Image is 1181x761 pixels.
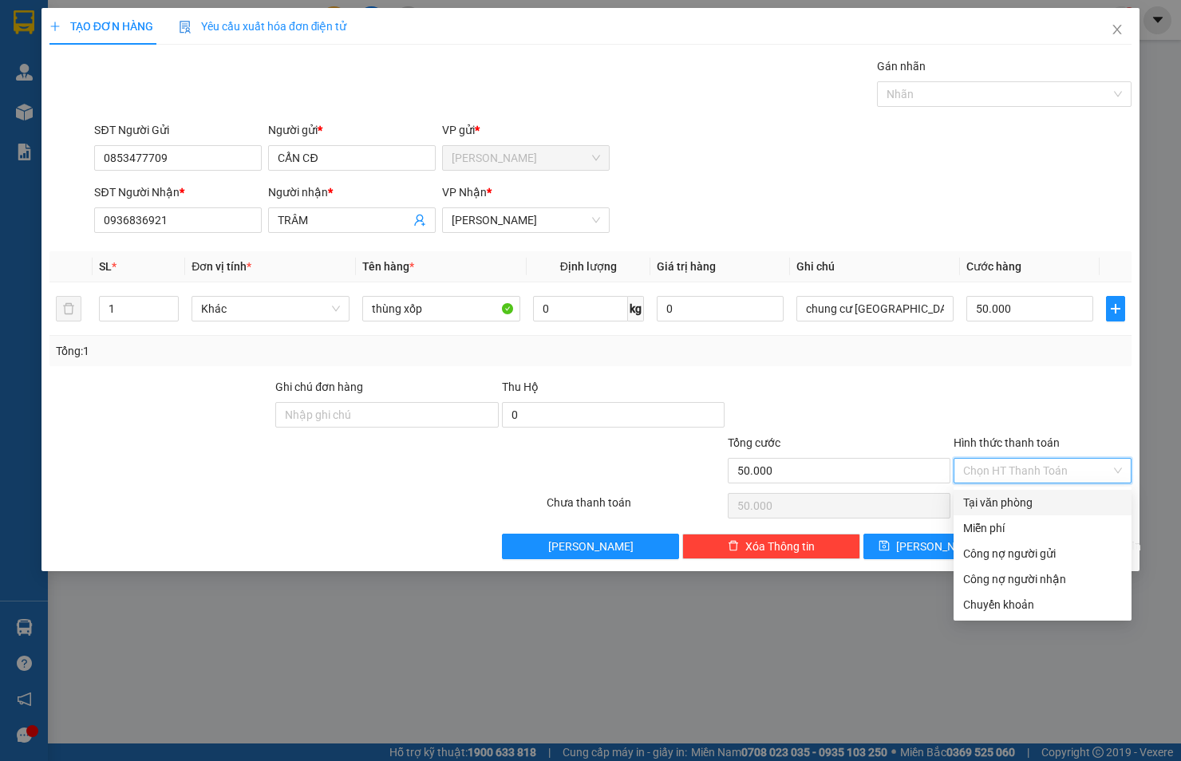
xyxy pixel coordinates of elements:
div: Người gửi [268,121,436,139]
span: kg [628,296,644,321]
div: [PERSON_NAME] [152,33,280,52]
div: Công nợ người gửi [963,545,1122,562]
input: VD: Bàn, Ghế [362,296,520,321]
th: Ghi chú [790,251,961,282]
label: Ghi chú đơn hàng [275,380,363,393]
button: Close [1095,8,1140,53]
span: SL [99,260,112,273]
div: SĐT Người Nhận [94,183,262,201]
span: plus [1107,302,1124,315]
div: VP gửi [442,121,610,139]
button: printer[PERSON_NAME] và In [999,534,1132,559]
input: 0 [657,296,784,321]
div: Tổng: 1 [56,342,457,360]
span: Giá trị hàng [657,260,716,273]
input: Ghi chú đơn hàng [275,402,498,428]
button: deleteXóa Thông tin [682,534,860,559]
span: plus [49,21,61,32]
span: save [879,540,890,553]
div: Miễn phí [963,519,1122,537]
span: Cam Đức [452,146,600,170]
span: Khác [201,297,340,321]
span: close [1111,23,1124,36]
div: 0974496795 [14,69,141,91]
span: Gửi: [14,14,38,30]
button: save[PERSON_NAME] [863,534,996,559]
span: Tên hàng [362,260,414,273]
div: Người nhận [268,183,436,201]
label: Gán nhãn [877,60,926,73]
span: Phạm Ngũ Lão [452,208,600,232]
div: Chuyển khoản [963,596,1122,613]
div: Chưa thanh toán [545,494,726,522]
button: delete [56,296,81,321]
input: Ghi Chú [796,296,954,321]
img: icon [179,21,192,34]
span: Yêu cầu xuất hóa đơn điện tử [179,20,347,33]
div: Công nợ người nhận [963,570,1122,588]
span: user-add [413,214,426,227]
span: delete [728,540,739,553]
span: VP Nhận [442,186,487,199]
div: SĐT Người Gửi [94,121,262,139]
div: Tại văn phòng [963,494,1122,511]
span: Đơn vị tính [192,260,251,273]
span: Thu Hộ [502,380,539,393]
span: [PERSON_NAME] [896,538,982,555]
div: [PERSON_NAME] [14,14,141,49]
div: Cước gửi hàng sẽ được ghi vào công nợ của người nhận [954,566,1132,592]
div: Quận 5 [152,14,280,33]
span: Tổng cước [728,436,780,449]
span: Định lượng [560,260,617,273]
button: [PERSON_NAME] [502,534,680,559]
span: Cước hàng [966,260,1021,273]
span: [PERSON_NAME] [548,538,634,555]
label: Hình thức thanh toán [954,436,1060,449]
span: Xóa Thông tin [745,538,815,555]
div: NHUNG [14,49,141,69]
span: TẠO ĐƠN HÀNG [49,20,153,33]
button: plus [1106,296,1125,321]
div: 30.000 [12,101,144,120]
div: 0937939758 [152,52,280,74]
span: Nhận: [152,15,191,32]
div: Cước gửi hàng sẽ được ghi vào công nợ của người gửi [954,541,1132,566]
span: Đã thu : [12,102,61,119]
